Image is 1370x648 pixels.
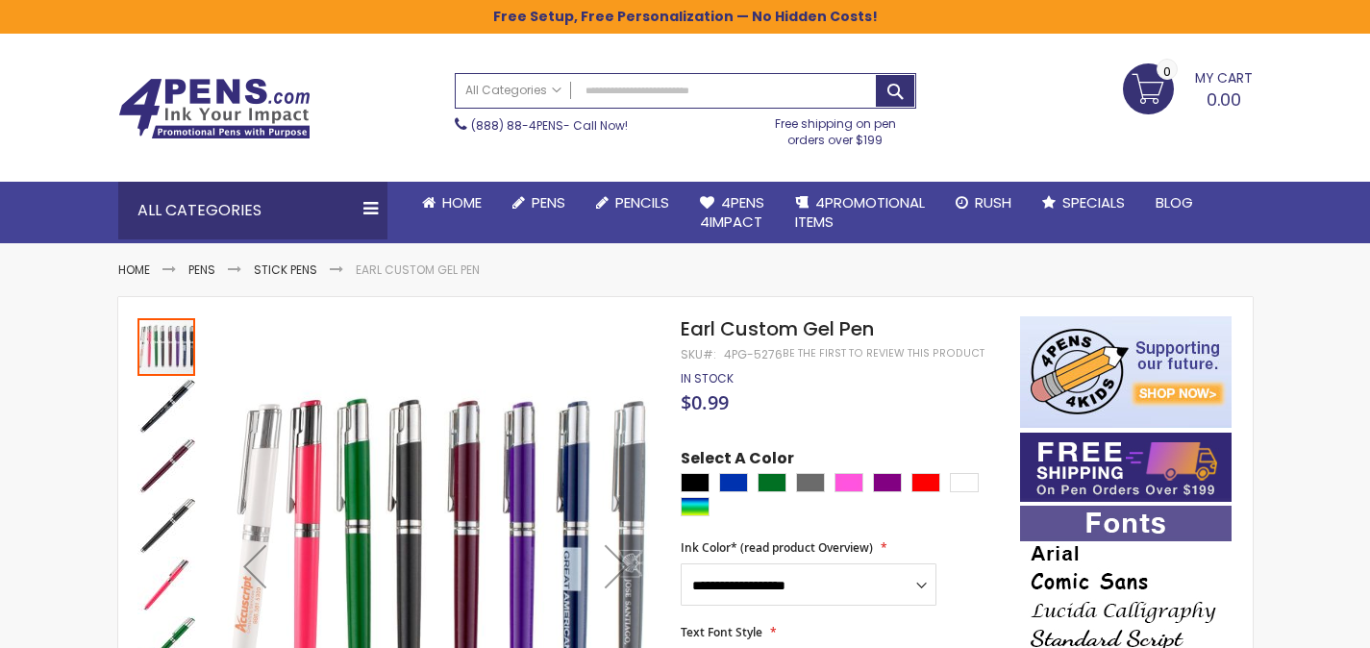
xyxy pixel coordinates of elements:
div: Blue [719,473,748,492]
div: Grey [796,473,825,492]
img: Earl Custom Gel Pen [137,497,195,555]
li: Earl Custom Gel Pen [356,262,480,278]
span: 0 [1163,62,1171,81]
strong: SKU [681,346,716,362]
span: Specials [1062,192,1125,212]
div: 4PG-5276 [724,347,783,362]
a: Specials [1027,182,1140,224]
a: Home [118,262,150,278]
a: Home [407,182,497,224]
a: 4Pens4impact [685,182,780,244]
span: Earl Custom Gel Pen [681,315,874,342]
div: Earl Custom Gel Pen [137,316,197,376]
span: Pencils [615,192,669,212]
div: Earl Custom Gel Pen [137,495,197,555]
img: 4Pens Custom Pens and Promotional Products [118,78,311,139]
div: Black [681,473,710,492]
div: All Categories [118,182,387,239]
span: Pens [532,192,565,212]
a: Rush [940,182,1027,224]
img: Free shipping on orders over $199 [1020,433,1232,502]
img: Earl Custom Gel Pen [137,437,195,495]
a: All Categories [456,74,571,106]
span: 0.00 [1207,87,1241,112]
div: Earl Custom Gel Pen [137,436,197,495]
a: 0.00 0 [1123,63,1253,112]
span: Ink Color* (read product Overview) [681,539,873,556]
span: Home [442,192,482,212]
span: $0.99 [681,389,729,415]
div: Red [911,473,940,492]
div: White [950,473,979,492]
span: Blog [1156,192,1193,212]
span: Rush [975,192,1011,212]
span: Select A Color [681,448,794,474]
div: Availability [681,371,734,386]
div: Purple [873,473,902,492]
a: Pens [497,182,581,224]
a: 4PROMOTIONALITEMS [780,182,940,244]
div: Earl Custom Gel Pen [137,555,197,614]
span: 4PROMOTIONAL ITEMS [795,192,925,232]
div: Free shipping on pen orders over $199 [755,109,916,147]
div: Green [758,473,786,492]
a: Blog [1140,182,1208,224]
img: Earl Custom Gel Pen [137,557,195,614]
div: Pink [834,473,863,492]
div: Assorted [681,497,710,516]
span: In stock [681,370,734,386]
span: - Call Now! [471,117,628,134]
div: Earl Custom Gel Pen [137,376,197,436]
a: Pens [188,262,215,278]
a: Stick Pens [254,262,317,278]
span: 4Pens 4impact [700,192,764,232]
span: Text Font Style [681,624,762,640]
span: All Categories [465,83,561,98]
img: 4pens 4 kids [1020,316,1232,428]
img: Earl Custom Gel Pen [137,378,195,436]
a: (888) 88-4PENS [471,117,563,134]
a: Pencils [581,182,685,224]
a: Be the first to review this product [783,346,984,361]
